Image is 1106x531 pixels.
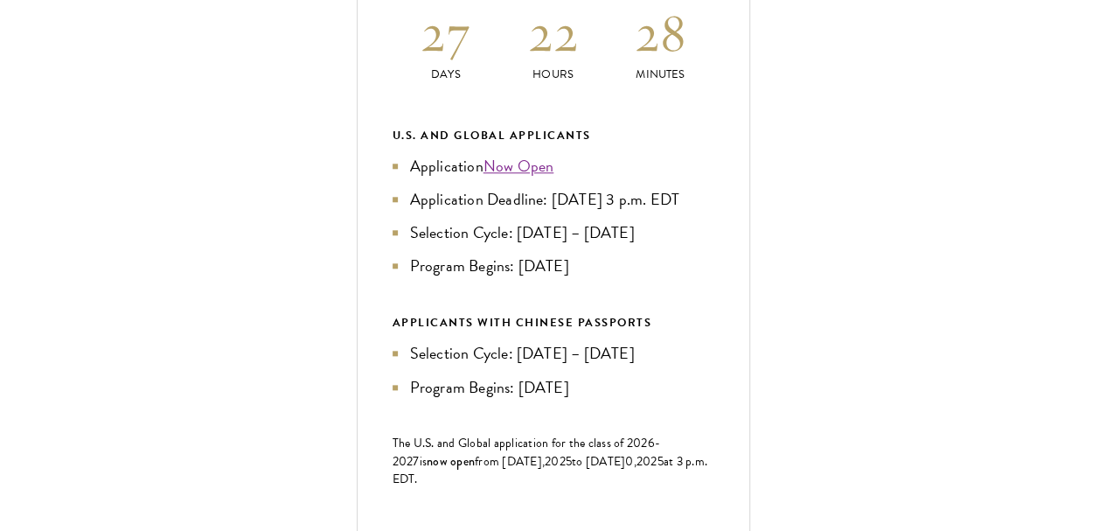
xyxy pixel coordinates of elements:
span: 5 [657,452,664,471]
p: Hours [499,66,607,84]
li: Program Begins: [DATE] [393,254,714,278]
span: now open [427,452,475,470]
li: Selection Cycle: [DATE] – [DATE] [393,341,714,366]
span: from [DATE], [475,452,545,471]
span: 5 [566,452,572,471]
span: at 3 p.m. EDT. [393,452,708,488]
span: to [DATE] [572,452,625,471]
span: -202 [393,434,661,471]
div: APPLICANTS WITH CHINESE PASSPORTS [393,313,714,332]
a: Now Open [483,154,554,178]
span: , [634,452,636,471]
li: Application [393,154,714,178]
span: 7 [413,452,419,471]
span: The U.S. and Global application for the class of 202 [393,434,648,452]
p: Minutes [607,66,714,84]
li: Application Deadline: [DATE] 3 p.m. EDT [393,187,714,212]
li: Program Begins: [DATE] [393,375,714,400]
span: 202 [636,452,657,471]
li: Selection Cycle: [DATE] – [DATE] [393,220,714,245]
p: Days [393,66,500,84]
span: is [420,452,428,471]
span: 6 [648,434,655,452]
div: U.S. and Global Applicants [393,126,714,145]
span: 0 [625,452,633,471]
span: 202 [545,452,566,471]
